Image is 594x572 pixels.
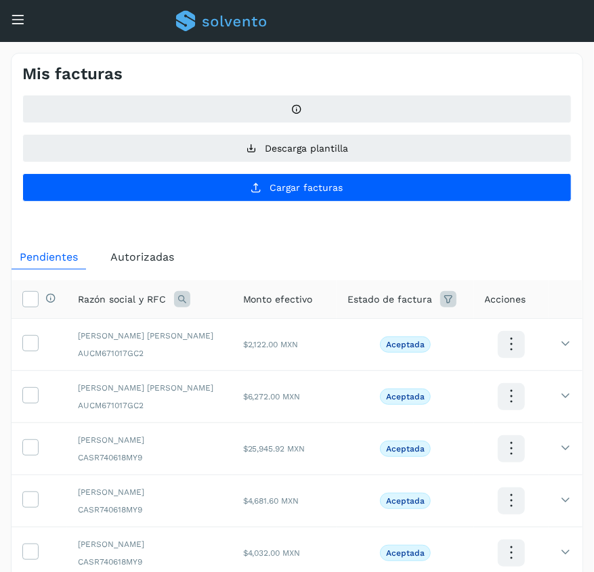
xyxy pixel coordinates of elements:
span: Cargar facturas [270,183,343,192]
span: Autorizadas [110,250,174,263]
span: $6,272.00 MXN [243,392,301,401]
span: CASR740618MY9 [78,452,221,464]
span: [PERSON_NAME] [78,486,221,498]
span: Razón social y RFC [78,292,166,307]
p: Aceptada [386,496,425,506]
p: Aceptada [386,340,425,349]
span: [PERSON_NAME] [PERSON_NAME] [78,382,221,394]
h4: Mis facturas [22,64,123,84]
p: Aceptada [386,548,425,558]
span: [PERSON_NAME] [78,538,221,550]
span: $4,681.60 MXN [243,496,299,506]
span: $25,945.92 MXN [243,444,305,454]
button: Cargar facturas [22,173,572,202]
span: [PERSON_NAME] [78,434,221,446]
span: CASR740618MY9 [78,504,221,516]
span: Monto efectivo [243,292,313,307]
span: AUCM671017GC2 [78,399,221,412]
span: $2,122.00 MXN [243,340,299,349]
p: Aceptada [386,444,425,454]
span: Pendientes [20,250,78,263]
span: $4,032.00 MXN [243,548,301,558]
span: AUCM671017GC2 [78,347,221,359]
span: Estado de factura [347,292,432,307]
span: CASR740618MY9 [78,556,221,568]
span: [PERSON_NAME] [PERSON_NAME] [78,330,221,342]
button: Descarga plantilla [22,134,572,162]
p: Aceptada [386,392,425,401]
span: Acciones [485,292,526,307]
span: Descarga plantilla [265,144,348,153]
